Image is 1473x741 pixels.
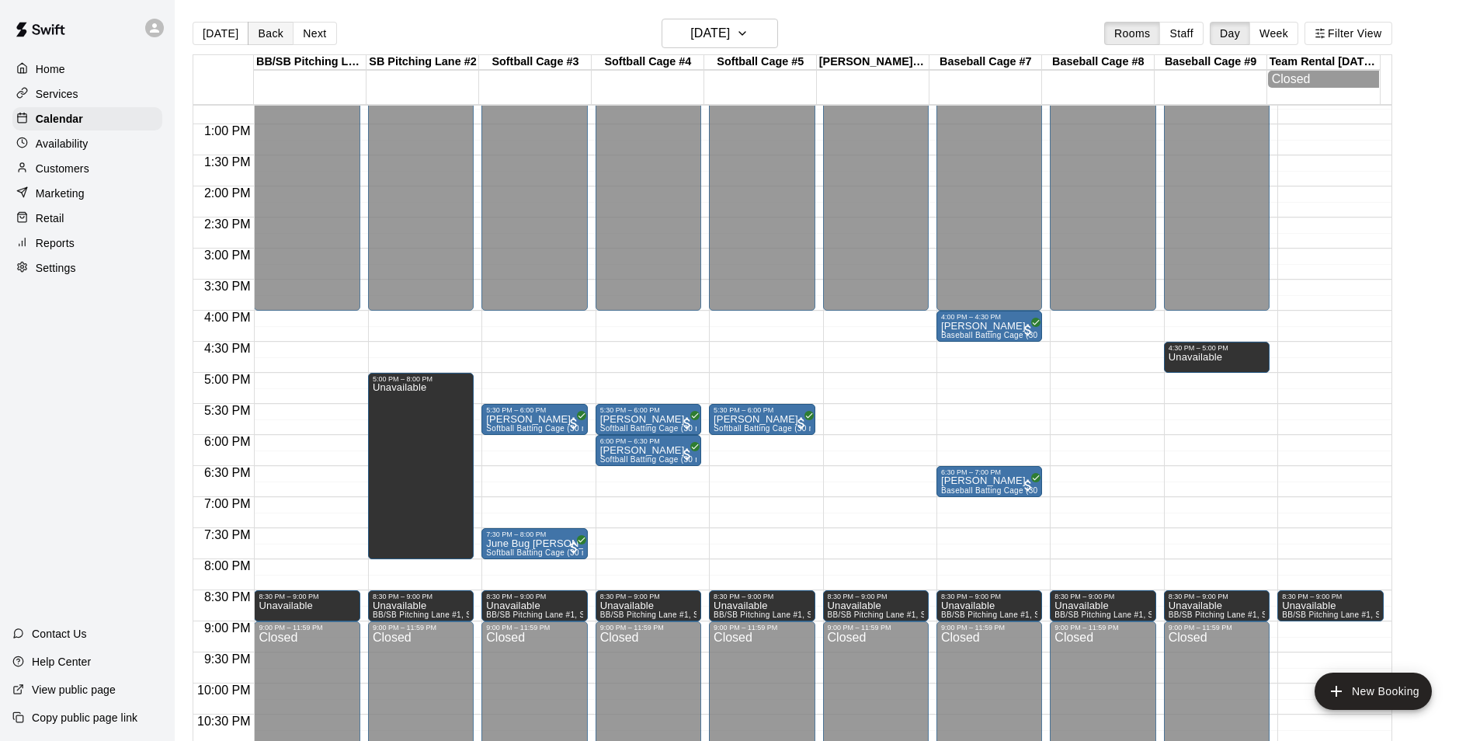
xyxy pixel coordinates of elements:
span: Softball Batting Cage (30 min) [600,424,711,433]
button: Rooms [1104,22,1160,45]
div: 8:30 PM – 9:00 PM: Unavailable [596,590,701,621]
div: Baseball Cage #8 [1042,55,1155,70]
button: Staff [1159,22,1204,45]
div: 4:00 PM – 4:30 PM [941,313,1037,321]
div: 9:00 PM – 11:59 PM [486,624,582,631]
span: 10:00 PM [193,684,254,697]
p: Marketing [36,186,85,201]
div: 9:00 PM – 11:59 PM [941,624,1037,631]
a: Home [12,57,162,81]
div: 5:30 PM – 6:00 PM: Niki Harvey [709,404,815,435]
div: Softball Cage #4 [592,55,704,70]
button: Filter View [1305,22,1391,45]
div: BB/SB Pitching Lane #1 [254,55,367,70]
p: Settings [36,260,76,276]
div: 5:30 PM – 6:00 PM [486,406,582,414]
a: Services [12,82,162,106]
div: 8:30 PM – 9:00 PM [1169,593,1265,600]
div: Baseball Cage #7 [929,55,1042,70]
span: Baseball Batting Cage (30 min) [941,331,1056,339]
h6: [DATE] [690,23,730,44]
div: Retail [12,207,162,230]
div: 9:00 PM – 11:59 PM [373,624,469,631]
span: 3:30 PM [200,280,255,293]
div: 4:00 PM – 4:30 PM: Rj Carver [936,311,1042,342]
a: Calendar [12,107,162,130]
a: Availability [12,132,162,155]
div: 8:30 PM – 9:00 PM [259,593,355,600]
span: All customers have paid [679,447,695,462]
span: 7:00 PM [200,497,255,510]
span: 2:00 PM [200,186,255,200]
span: 4:00 PM [200,311,255,324]
a: Reports [12,231,162,255]
div: Softball Cage #5 [704,55,817,70]
div: 8:30 PM – 9:00 PM [714,593,810,600]
div: 8:30 PM – 9:00 PM: Unavailable [936,590,1042,621]
div: 9:00 PM – 11:59 PM [828,624,924,631]
span: 9:00 PM [200,621,255,635]
p: Reports [36,235,75,251]
div: 6:30 PM – 7:00 PM: Jon Cunningham [936,466,1042,497]
div: 9:00 PM – 11:59 PM [600,624,697,631]
div: 8:30 PM – 9:00 PM [1282,593,1378,600]
span: 1:00 PM [200,124,255,137]
div: 8:30 PM – 9:00 PM: Unavailable [1164,590,1270,621]
div: 8:30 PM – 9:00 PM [373,593,469,600]
span: BB/SB Pitching Lane #1, SB Pitching Lane #2, Softball Cage #3, Softball Cage #4, Softball Cage #5... [600,611,1409,619]
div: 6:00 PM – 6:30 PM: Softball Batting Cage (30 min) [596,435,701,466]
p: Copy public page link [32,710,137,725]
div: 5:30 PM – 6:00 PM: Vernon Lockett [596,404,701,435]
span: All customers have paid [566,540,582,555]
div: 9:00 PM – 11:59 PM [1054,624,1151,631]
span: 8:30 PM [200,590,255,604]
span: All customers have paid [794,416,809,431]
div: 8:30 PM – 9:00 PM [941,593,1037,600]
p: Contact Us [32,626,87,642]
a: Settings [12,256,162,280]
div: Closed [1272,72,1375,86]
button: [DATE] [662,19,778,48]
p: Services [36,86,78,102]
div: 8:30 PM – 9:00 PM [486,593,582,600]
p: Home [36,61,65,77]
div: 9:00 PM – 11:59 PM [714,624,810,631]
span: All customers have paid [679,416,695,431]
button: Day [1210,22,1250,45]
span: 5:30 PM [200,404,255,417]
p: Retail [36,210,64,226]
span: BB/SB Pitching Lane #1, SB Pitching Lane #2, Softball Cage #3, Softball Cage #4, Softball Cage #5... [373,611,1181,619]
span: All customers have paid [1020,322,1036,338]
div: SB Pitching Lane #2 [367,55,479,70]
div: 8:30 PM – 9:00 PM: Unavailable [254,590,360,621]
div: 8:30 PM – 9:00 PM: Unavailable [1050,590,1155,621]
a: Customers [12,157,162,180]
div: 9:00 PM – 11:59 PM [1169,624,1265,631]
div: 8:30 PM – 9:00 PM: Unavailable [823,590,929,621]
button: add [1315,673,1432,710]
div: 8:30 PM – 9:00 PM: Unavailable [368,590,474,621]
span: 4:30 PM [200,342,255,355]
div: 7:30 PM – 8:00 PM: June Bug Burnham [481,528,587,559]
span: 10:30 PM [193,715,254,728]
button: Week [1249,22,1298,45]
a: Marketing [12,182,162,205]
span: Softball Batting Cage (30 min) [600,455,711,464]
span: 6:00 PM [200,435,255,448]
div: 8:30 PM – 9:00 PM: Unavailable [481,590,587,621]
div: 8:30 PM – 9:00 PM: Unavailable [1277,590,1383,621]
span: 5:00 PM [200,373,255,386]
span: Baseball Batting Cage (30 min) [941,486,1056,495]
div: 7:30 PM – 8:00 PM [486,531,582,538]
p: Customers [36,161,89,176]
div: 5:30 PM – 6:00 PM [600,406,697,414]
div: 6:30 PM – 7:00 PM [941,468,1037,476]
p: Availability [36,136,89,151]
